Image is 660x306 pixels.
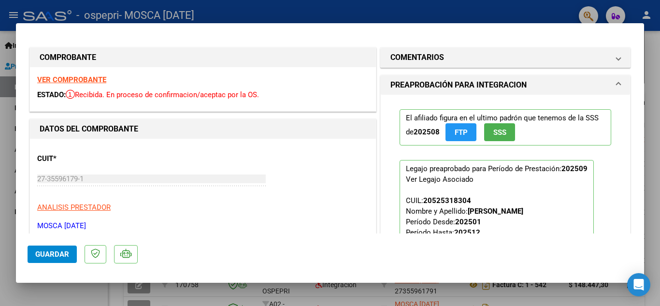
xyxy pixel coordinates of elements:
[484,123,515,141] button: SSS
[468,207,523,216] strong: [PERSON_NAME]
[40,124,138,133] strong: DATOS DEL COMPROBANTE
[406,174,473,185] div: Ver Legajo Asociado
[37,75,106,84] a: VER COMPROBANTE
[390,52,444,63] h1: COMENTARIOS
[627,273,650,296] div: Open Intercom Messenger
[37,153,137,164] p: CUIT
[400,109,611,146] p: El afiliado figura en el ultimo padrón que tenemos de la SSS de
[445,123,476,141] button: FTP
[455,218,481,226] strong: 202501
[400,160,594,278] p: Legajo preaprobado para Período de Prestación:
[381,75,630,95] mat-expansion-panel-header: PREAPROBACIÓN PARA INTEGRACION
[381,95,630,300] div: PREAPROBACIÓN PARA INTEGRACION
[28,246,77,263] button: Guardar
[381,48,630,67] mat-expansion-panel-header: COMENTARIOS
[414,128,440,136] strong: 202508
[37,90,66,99] span: ESTADO:
[493,128,506,137] span: SSS
[37,203,111,212] span: ANALISIS PRESTADOR
[423,195,471,206] div: 20525318304
[406,196,523,248] span: CUIL: Nombre y Apellido: Período Desde: Período Hasta: Admite Dependencia:
[40,53,96,62] strong: COMPROBANTE
[454,228,480,237] strong: 202512
[390,79,527,91] h1: PREAPROBACIÓN PARA INTEGRACION
[66,90,259,99] span: Recibida. En proceso de confirmacion/aceptac por la OS.
[561,164,588,173] strong: 202509
[37,220,369,232] p: MOSCA [DATE]
[35,250,69,259] span: Guardar
[455,128,468,137] span: FTP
